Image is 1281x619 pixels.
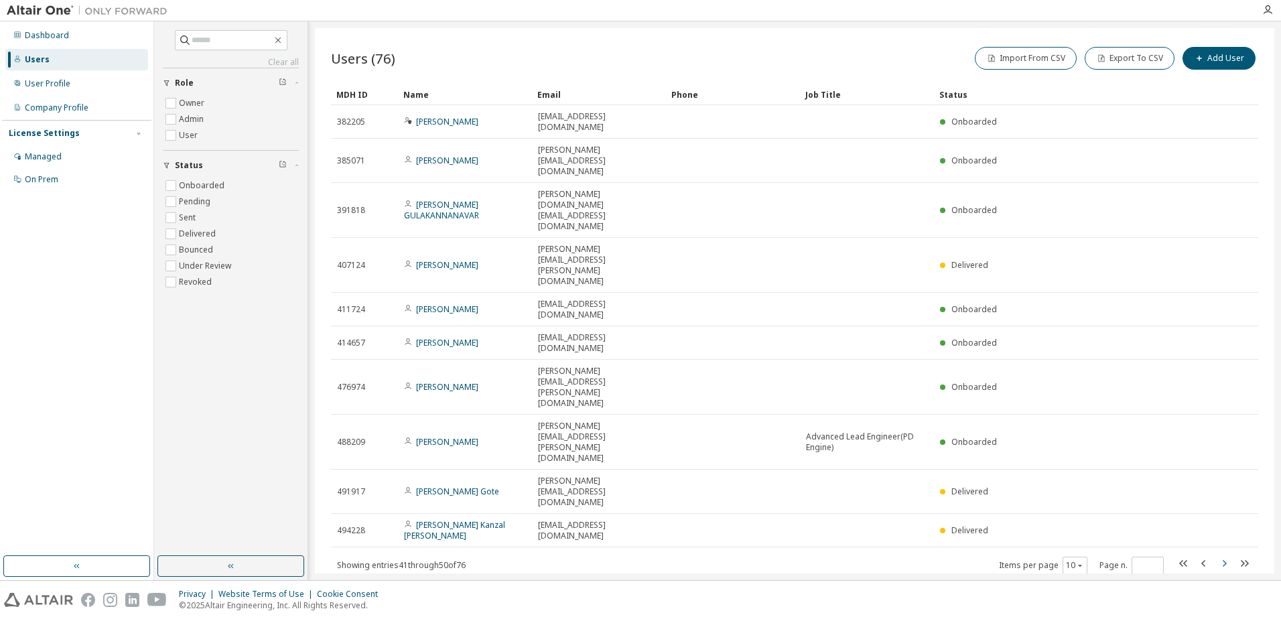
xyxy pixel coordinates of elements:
img: facebook.svg [81,593,95,607]
span: [PERSON_NAME][EMAIL_ADDRESS][PERSON_NAME][DOMAIN_NAME] [538,244,660,287]
div: Users [25,54,50,65]
span: [PERSON_NAME][DOMAIN_NAME][EMAIL_ADDRESS][DOMAIN_NAME] [538,189,660,232]
div: Dashboard [25,30,69,41]
a: Clear all [163,57,299,68]
button: Add User [1183,47,1256,70]
span: Clear filter [279,78,287,88]
span: Advanced Lead Engineer(PD Engine) [806,431,928,453]
span: Role [175,78,194,88]
span: 382205 [337,117,365,127]
div: Website Terms of Use [218,589,317,600]
label: Under Review [179,258,234,274]
button: 10 [1066,560,1084,571]
span: [PERSON_NAME][EMAIL_ADDRESS][PERSON_NAME][DOMAIN_NAME] [538,366,660,409]
div: Job Title [805,84,929,105]
button: Role [163,68,299,98]
span: 491917 [337,486,365,497]
button: Import From CSV [975,47,1077,70]
a: [PERSON_NAME] [416,436,478,448]
p: © 2025 Altair Engineering, Inc. All Rights Reserved. [179,600,386,611]
span: Delivered [951,486,988,497]
div: Phone [671,84,795,105]
div: Company Profile [25,102,88,113]
label: Onboarded [179,178,227,194]
label: Revoked [179,274,214,290]
span: Showing entries 41 through 50 of 76 [337,559,466,571]
span: Onboarded [951,204,997,216]
a: [PERSON_NAME] [416,381,478,393]
button: Status [163,151,299,180]
span: Onboarded [951,436,997,448]
span: [EMAIL_ADDRESS][DOMAIN_NAME] [538,332,660,354]
span: 385071 [337,155,365,166]
span: [PERSON_NAME][EMAIL_ADDRESS][DOMAIN_NAME] [538,476,660,508]
img: linkedin.svg [125,593,139,607]
span: 488209 [337,437,365,448]
img: youtube.svg [147,593,167,607]
span: Onboarded [951,116,997,127]
span: Page n. [1099,557,1164,574]
a: [PERSON_NAME] GULAKANNANAVAR [404,199,479,221]
span: 411724 [337,304,365,315]
span: 414657 [337,338,365,348]
span: Onboarded [951,303,997,315]
span: Onboarded [951,381,997,393]
label: Owner [179,95,207,111]
span: 391818 [337,205,365,216]
label: Sent [179,210,198,226]
span: Delivered [951,525,988,536]
span: [PERSON_NAME][EMAIL_ADDRESS][DOMAIN_NAME] [538,145,660,177]
label: Bounced [179,242,216,258]
div: Status [939,84,1189,105]
a: [PERSON_NAME] [416,155,478,166]
label: Admin [179,111,206,127]
label: Delivered [179,226,218,242]
div: License Settings [9,128,80,139]
img: Altair One [7,4,174,17]
span: Delivered [951,259,988,271]
span: [EMAIL_ADDRESS][DOMAIN_NAME] [538,520,660,541]
button: Export To CSV [1085,47,1174,70]
div: Email [537,84,661,105]
span: Users (76) [331,49,395,68]
div: Name [403,84,527,105]
a: [PERSON_NAME] [416,337,478,348]
span: 494228 [337,525,365,536]
span: 407124 [337,260,365,271]
div: User Profile [25,78,70,89]
a: [PERSON_NAME] Kanzal [PERSON_NAME] [404,519,505,541]
img: altair_logo.svg [4,593,73,607]
a: [PERSON_NAME] [416,303,478,315]
span: Onboarded [951,155,997,166]
span: [EMAIL_ADDRESS][DOMAIN_NAME] [538,111,660,133]
a: [PERSON_NAME] [416,116,478,127]
a: [PERSON_NAME] Gote [416,486,499,497]
img: instagram.svg [103,593,117,607]
span: 476974 [337,382,365,393]
div: On Prem [25,174,58,185]
div: MDH ID [336,84,393,105]
div: Managed [25,151,62,162]
span: Clear filter [279,160,287,171]
label: User [179,127,200,143]
div: Privacy [179,589,218,600]
span: Onboarded [951,337,997,348]
a: [PERSON_NAME] [416,259,478,271]
span: [PERSON_NAME][EMAIL_ADDRESS][PERSON_NAME][DOMAIN_NAME] [538,421,660,464]
span: Status [175,160,203,171]
label: Pending [179,194,213,210]
span: [EMAIL_ADDRESS][DOMAIN_NAME] [538,299,660,320]
div: Cookie Consent [317,589,386,600]
span: Items per page [999,557,1087,574]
